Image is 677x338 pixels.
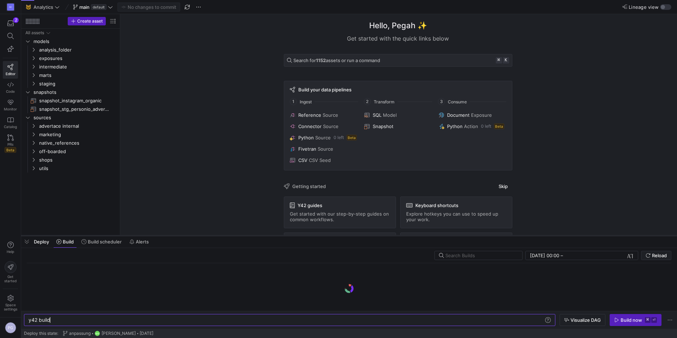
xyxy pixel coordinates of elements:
[6,249,15,254] span: Help
[373,123,394,129] span: Snapshot
[481,124,491,129] span: 0 left
[39,63,116,71] span: intermediate
[24,96,117,105] a: snapshot_instagram_organic​​​​​​​
[323,123,338,129] span: Source
[39,54,116,62] span: exposures
[3,320,18,335] button: PG
[499,183,508,189] span: Skip
[288,145,359,153] button: FivetranSource
[298,135,314,140] span: Python
[33,4,53,10] span: Analytics
[61,329,155,338] button: anpassungRPH[PERSON_NAME][DATE]
[284,34,512,43] div: Get started with the quick links below
[288,122,359,131] button: ConnectorSource
[494,123,504,129] span: Beta
[3,239,18,257] button: Help
[71,2,115,12] button: maindefault
[24,79,117,88] div: Press SPACE to select this row.
[3,114,18,132] a: Catalog
[4,303,17,311] span: Space settings
[3,292,18,314] a: Spacesettings
[437,111,507,119] button: DocumentExposure
[7,4,14,11] div: AV
[24,96,117,105] div: Press SPACE to select this row.
[68,17,106,25] button: Create asset
[77,19,103,24] span: Create asset
[13,17,19,23] div: 2
[363,122,433,131] button: Snapshot
[298,157,307,163] span: CSV
[7,142,13,146] span: PRs
[24,130,117,139] div: Press SPACE to select this row.
[629,4,659,10] span: Lineage view
[288,133,359,142] button: PythonSource0 leftBeta
[6,89,15,93] span: Code
[464,123,478,129] span: Action
[437,122,507,131] button: PythonAction0 leftBeta
[494,182,512,191] button: Skip
[447,112,470,118] span: Document
[69,331,91,336] span: anpassung
[24,88,117,96] div: Press SPACE to select this row.
[33,37,116,46] span: models
[334,135,344,140] span: 0 left
[94,331,100,336] div: RPH
[3,96,18,114] a: Monitor
[298,112,321,118] span: Reference
[5,147,16,153] span: Beta
[318,146,333,152] span: Source
[315,135,331,140] span: Source
[3,17,18,30] button: 2
[503,57,509,64] kbd: k
[39,122,116,130] span: advertace internal
[39,71,116,79] span: marts
[24,62,117,71] div: Press SPACE to select this row.
[383,112,397,118] span: Model
[4,125,17,129] span: Catalog
[24,139,117,147] div: Press SPACE to select this row.
[24,105,117,113] div: Press SPACE to select this row.
[406,211,506,222] span: Explore hotkeys you can use to speed up your work.
[39,131,116,139] span: marketing
[298,203,322,208] span: Y42 guides
[39,156,116,164] span: shops
[4,274,17,283] span: Get started
[471,112,492,118] span: Exposure
[298,123,322,129] span: Connector
[290,211,390,222] span: Get started with our step-by-step guides on common workflows.
[24,147,117,156] div: Press SPACE to select this row.
[288,156,359,164] button: CSVCSV Seed
[102,331,136,336] span: [PERSON_NAME]
[6,72,16,76] span: Editor
[24,156,117,164] div: Press SPACE to select this row.
[347,135,357,140] span: Beta
[39,80,116,88] span: staging
[39,105,109,113] span: snapshot_stg_personio_advertace__employees​​​​​​​
[298,146,316,152] span: Fivetran
[323,112,338,118] span: Source
[292,183,326,189] span: Getting started
[39,139,116,147] span: native_references
[24,164,117,173] div: Press SPACE to select this row.
[369,20,427,31] h1: Hello, Pegah ✨
[39,46,116,54] span: analysis_folder
[33,88,116,96] span: snapshots
[5,322,16,333] div: PG
[293,58,380,63] span: Search for assets or run a command
[3,61,18,79] a: Editor
[3,79,18,96] a: Code
[24,113,117,122] div: Press SPACE to select this row.
[39,164,116,173] span: utils
[309,157,331,163] span: CSV Seed
[24,2,61,12] button: 🐱Analytics
[24,29,117,37] div: Press SPACE to select this row.
[496,57,502,64] kbd: ⌘
[39,147,116,156] span: off-boarded
[24,54,117,62] div: Press SPACE to select this row.
[24,37,117,46] div: Press SPACE to select this row.
[25,30,44,35] div: All assets
[4,107,17,111] span: Monitor
[3,258,18,286] button: Getstarted
[363,111,433,119] button: SQLModel
[140,331,153,336] span: [DATE]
